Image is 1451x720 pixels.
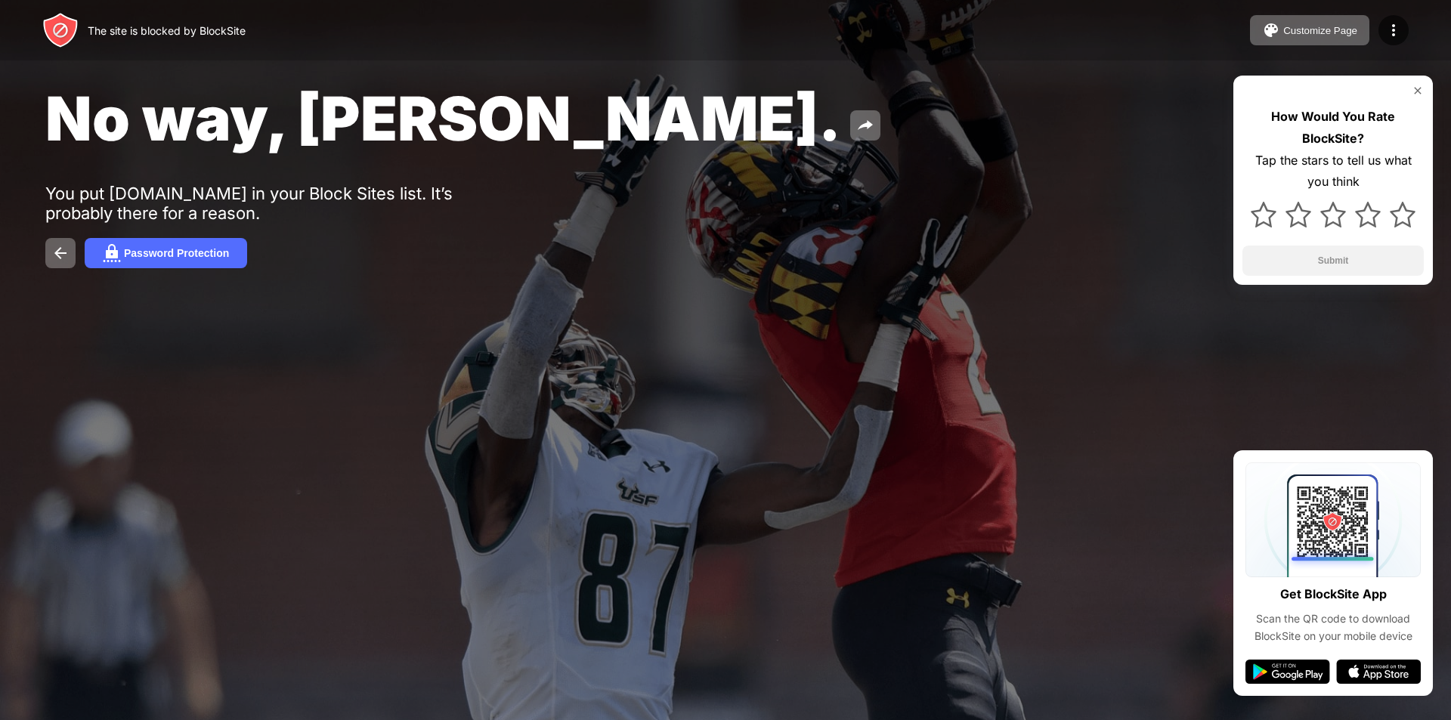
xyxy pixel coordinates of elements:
[88,24,246,37] div: The site is blocked by BlockSite
[1283,25,1357,36] div: Customize Page
[1384,21,1403,39] img: menu-icon.svg
[1242,150,1424,193] div: Tap the stars to tell us what you think
[1251,202,1276,227] img: star.svg
[45,82,841,155] span: No way, [PERSON_NAME].
[42,12,79,48] img: header-logo.svg
[1390,202,1415,227] img: star.svg
[1245,660,1330,684] img: google-play.svg
[103,244,121,262] img: password.svg
[1262,21,1280,39] img: pallet.svg
[1245,610,1421,644] div: Scan the QR code to download BlockSite on your mobile device
[1320,202,1346,227] img: star.svg
[1285,202,1311,227] img: star.svg
[51,244,70,262] img: back.svg
[1242,246,1424,276] button: Submit
[1355,202,1381,227] img: star.svg
[1245,462,1421,577] img: qrcode.svg
[856,116,874,134] img: share.svg
[1250,15,1369,45] button: Customize Page
[1336,660,1421,684] img: app-store.svg
[124,247,229,259] div: Password Protection
[1412,85,1424,97] img: rate-us-close.svg
[45,184,512,223] div: You put [DOMAIN_NAME] in your Block Sites list. It’s probably there for a reason.
[1280,583,1387,605] div: Get BlockSite App
[1242,106,1424,150] div: How Would You Rate BlockSite?
[85,238,247,268] button: Password Protection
